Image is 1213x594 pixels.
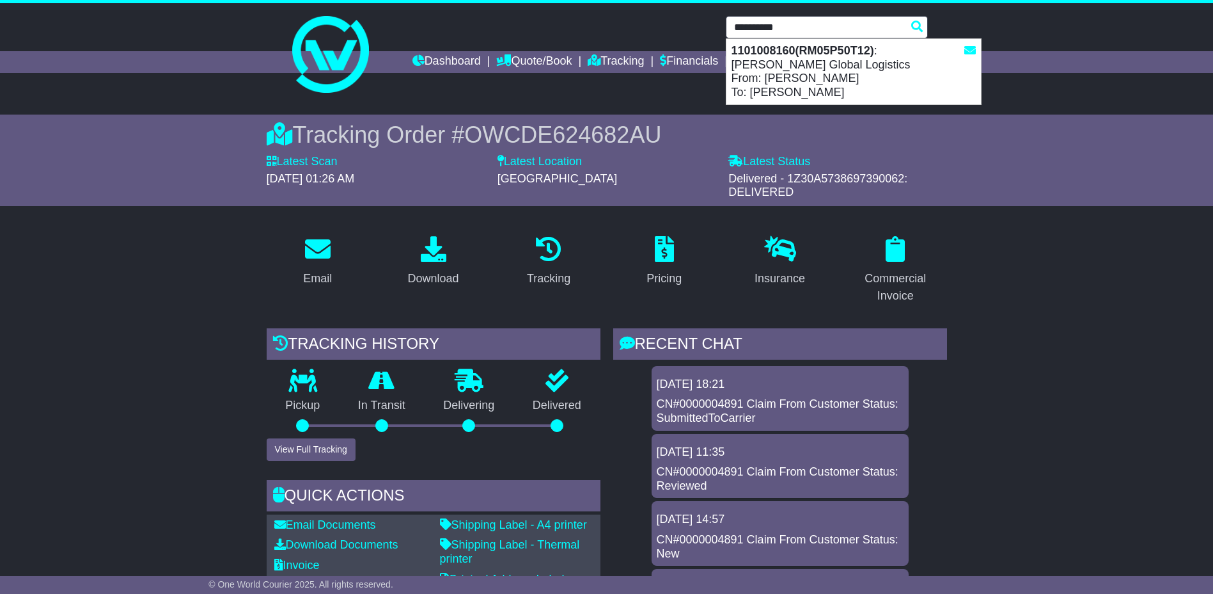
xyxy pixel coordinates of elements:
label: Latest Location [497,155,582,169]
label: Latest Scan [267,155,338,169]
div: [DATE] 11:35 [657,445,904,460]
a: Original Address Label [440,573,565,586]
a: Download Documents [274,538,398,551]
a: Dashboard [412,51,481,73]
div: CN#0000004891 Claim From Customer Status: New [657,533,904,561]
div: RECENT CHAT [613,328,947,363]
div: Quick Actions [267,480,600,515]
div: Tracking [527,270,570,287]
a: Tracking [588,51,644,73]
div: Pricing [646,270,682,287]
div: Commercial Invoice [852,270,939,305]
div: CN#0000004891 Claim From Customer Status: Reviewed [657,465,904,493]
p: Pickup [267,399,340,413]
span: Delivered - 1Z30A5738697390062: DELIVERED [728,172,907,199]
div: Insurance [755,270,805,287]
a: Quote/Book [496,51,572,73]
div: Tracking Order # [267,121,947,148]
a: Invoice [274,559,320,572]
label: Latest Status [728,155,810,169]
p: Delivering [425,399,514,413]
a: Insurance [746,232,813,292]
div: Tracking history [267,328,600,363]
div: [DATE] 18:21 [657,378,904,392]
p: Delivered [513,399,600,413]
span: [DATE] 01:26 AM [267,172,355,185]
button: View Full Tracking [267,438,356,461]
p: In Transit [339,399,425,413]
a: Commercial Invoice [844,232,947,309]
div: [DATE] 14:57 [657,513,904,527]
a: Pricing [638,232,690,292]
div: Download [407,270,458,287]
strong: 1101008160(RM05P50T12) [732,44,874,57]
a: Email Documents [274,518,376,531]
div: CN#0000004891 Claim From Customer Status: SubmittedToCarrier [657,397,904,425]
div: : [PERSON_NAME] Global Logistics From: [PERSON_NAME] To: [PERSON_NAME] [726,39,981,104]
span: OWCDE624682AU [464,122,661,148]
a: Financials [660,51,718,73]
span: [GEOGRAPHIC_DATA] [497,172,617,185]
a: Shipping Label - A4 printer [440,518,587,531]
a: Shipping Label - Thermal printer [440,538,580,565]
span: © One World Courier 2025. All rights reserved. [208,579,393,590]
a: Download [399,232,467,292]
a: Tracking [519,232,579,292]
div: Email [303,270,332,287]
a: Email [295,232,340,292]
